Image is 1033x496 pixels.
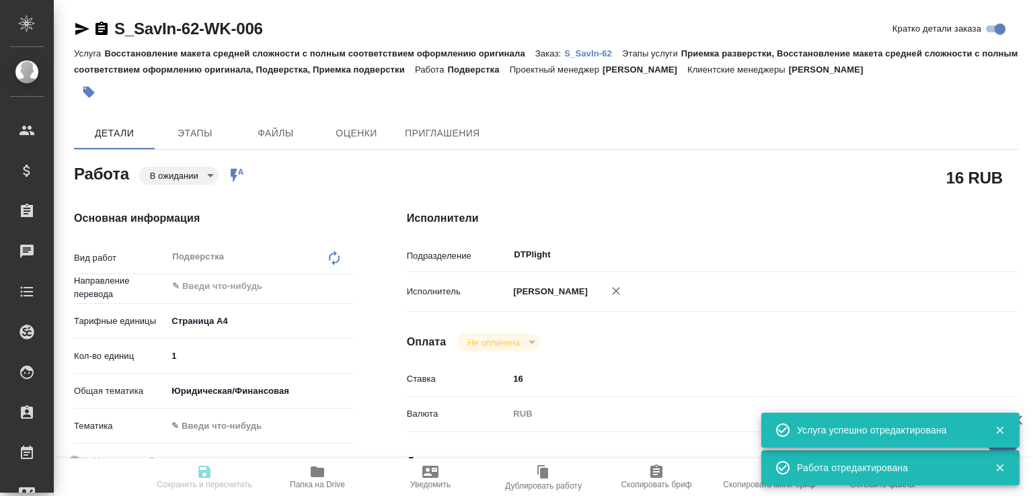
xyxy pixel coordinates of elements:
[564,48,622,58] p: S_SavIn-62
[74,349,167,363] p: Кол-во единиц
[167,380,352,403] div: Юридическая/Финансовая
[508,369,967,388] input: ✎ Введи что-нибудь
[171,419,336,433] div: ✎ Введи что-нибудь
[797,461,974,474] div: Работа отредактирована
[167,346,352,366] input: ✎ Введи что-нибудь
[601,276,631,306] button: Удалить исполнителя
[74,274,167,301] p: Направление перевода
[171,278,303,294] input: ✎ Введи что-нибудь
[407,372,509,386] p: Ставка
[407,285,509,298] p: Исполнитель
[600,458,713,496] button: Скопировать бриф
[407,407,509,421] p: Валюта
[564,47,622,58] a: S_SavIn-62
[687,65,789,75] p: Клиентские менеджеры
[74,77,104,107] button: Добавить тэг
[374,458,487,496] button: Уведомить
[457,333,539,352] div: В ожидании
[621,480,691,489] span: Скопировать бриф
[104,48,535,58] p: Восстановление макета средней сложности с полным соответствием оформлению оригинала
[410,480,451,489] span: Уведомить
[167,415,352,438] div: ✎ Введи что-нибудь
[324,125,389,142] span: Оценки
[114,19,263,38] a: S_SavIn-62-WK-006
[74,251,167,265] p: Вид работ
[346,285,348,288] button: Open
[505,481,582,491] span: Дублировать работу
[74,161,129,185] h2: Работа
[448,65,510,75] p: Подверстка
[148,458,261,496] button: Сохранить и пересчитать
[713,458,826,496] button: Скопировать мини-бриф
[407,210,1018,226] h4: Исполнители
[723,480,815,489] span: Скопировать мини-бриф
[508,285,588,298] p: [PERSON_NAME]
[986,424,1013,436] button: Закрыть
[74,419,167,433] p: Тематика
[82,125,147,142] span: Детали
[290,480,345,489] span: Папка на Drive
[93,454,179,468] span: Нотариальный заказ
[405,125,480,142] span: Приглашения
[789,65,874,75] p: [PERSON_NAME]
[407,454,1018,470] h4: Дополнительно
[415,65,448,75] p: Работа
[622,48,681,58] p: Этапы услуги
[243,125,308,142] span: Файлы
[74,48,104,58] p: Услуга
[892,22,981,36] span: Кратко детали заказа
[157,480,252,489] span: Сохранить и пересчитать
[93,21,110,37] button: Скопировать ссылку
[603,65,687,75] p: [PERSON_NAME]
[487,458,600,496] button: Дублировать работу
[163,125,227,142] span: Этапы
[74,384,167,398] p: Общая тематика
[463,337,523,348] button: Не оплачена
[986,462,1013,474] button: Закрыть
[510,65,603,75] p: Проектный менеджер
[508,403,967,425] div: RUB
[407,249,509,263] p: Подразделение
[139,167,219,185] div: В ожидании
[946,166,1003,189] h2: 16 RUB
[261,458,374,496] button: Папка на Drive
[167,310,352,333] div: Страница А4
[960,253,962,256] button: Open
[74,21,90,37] button: Скопировать ссылку для ЯМессенджера
[74,210,353,226] h4: Основная информация
[74,315,167,328] p: Тарифные единицы
[146,170,202,181] button: В ожидании
[407,334,447,350] h4: Оплата
[797,423,974,437] div: Услуга успешно отредактирована
[535,48,564,58] p: Заказ:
